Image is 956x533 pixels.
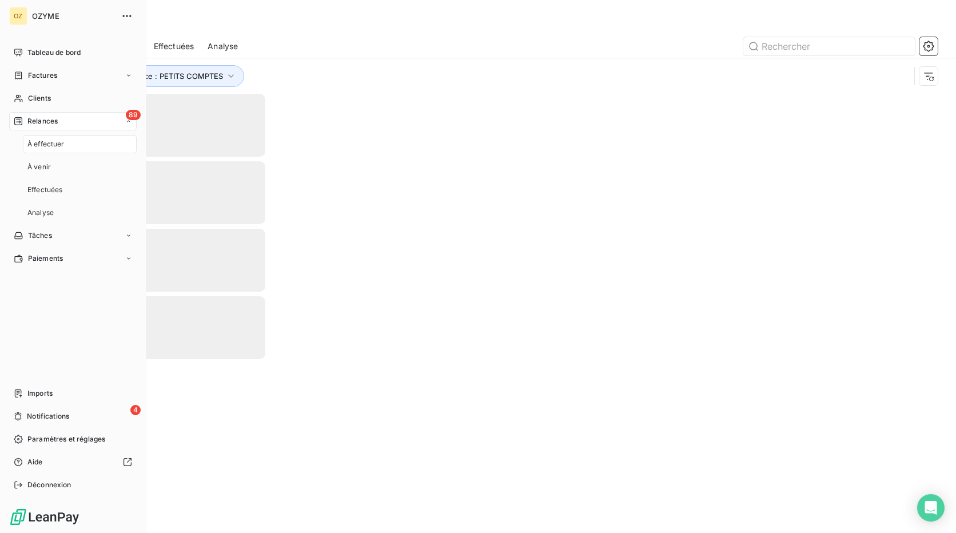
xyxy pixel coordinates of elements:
span: Effectuées [154,41,194,52]
span: Plan de relance : PETITS COMPTES [98,71,223,81]
span: 89 [126,110,141,120]
span: Tableau de bord [27,47,81,58]
span: Relances [27,116,58,126]
span: À venir [27,162,51,172]
span: Imports [27,388,53,399]
button: Plan de relance : PETITS COMPTES [81,65,244,87]
span: Paramètres et réglages [27,434,105,444]
span: Tâches [28,230,52,241]
span: À effectuer [27,139,65,149]
img: Logo LeanPay [9,508,80,526]
span: Paiements [28,253,63,264]
span: 4 [130,405,141,415]
span: Analyse [208,41,238,52]
span: Déconnexion [27,480,71,490]
span: Aide [27,457,43,467]
span: Effectuées [27,185,63,195]
span: OZYME [32,11,114,21]
span: Clients [28,93,51,104]
span: Factures [28,70,57,81]
span: Notifications [27,411,69,421]
span: Analyse [27,208,54,218]
input: Rechercher [743,37,915,55]
div: Open Intercom Messenger [917,494,945,522]
div: OZ [9,7,27,25]
a: Aide [9,453,137,471]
